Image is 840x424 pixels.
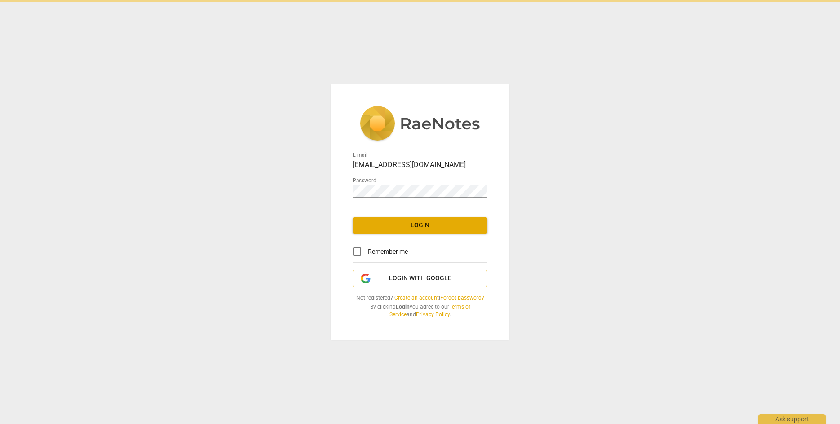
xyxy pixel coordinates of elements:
[416,311,450,318] a: Privacy Policy
[394,295,439,301] a: Create an account
[353,178,376,184] label: Password
[396,304,410,310] b: Login
[758,414,826,424] div: Ask support
[353,217,487,234] button: Login
[353,294,487,302] span: Not registered? |
[360,106,480,143] img: 5ac2273c67554f335776073100b6d88f.svg
[353,303,487,318] span: By clicking you agree to our and .
[360,221,480,230] span: Login
[353,270,487,287] button: Login with Google
[389,274,451,283] span: Login with Google
[353,153,367,158] label: E-mail
[389,304,470,318] a: Terms of Service
[440,295,484,301] a: Forgot password?
[368,247,408,256] span: Remember me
